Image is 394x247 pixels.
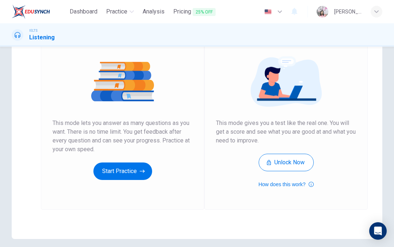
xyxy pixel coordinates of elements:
[103,5,137,18] button: Practice
[53,119,193,154] span: This mode lets you answer as many questions as you want. There is no time limit. You get feedback...
[170,5,219,19] button: Pricing25% OFF
[67,5,100,18] button: Dashboard
[258,180,313,189] button: How does this work?
[12,4,50,19] img: EduSynch logo
[140,5,167,18] button: Analysis
[193,8,216,16] span: 25% OFF
[369,222,387,240] div: Open Intercom Messenger
[140,5,167,19] a: Analysis
[216,119,356,145] span: This mode gives you a test like the real one. You will get a score and see what you are good at a...
[67,5,100,19] a: Dashboard
[173,7,216,16] span: Pricing
[29,28,38,33] span: IELTS
[143,7,165,16] span: Analysis
[263,9,273,15] img: en
[70,7,97,16] span: Dashboard
[12,4,67,19] a: EduSynch logo
[93,162,152,180] button: Start Practice
[29,33,55,42] h1: Listening
[334,7,362,16] div: [PERSON_NAME]
[106,7,127,16] span: Practice
[259,154,314,171] button: Unlock Now
[317,6,328,17] img: Profile picture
